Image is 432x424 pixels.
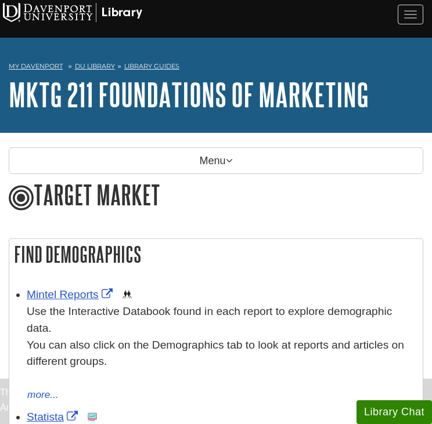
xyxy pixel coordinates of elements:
h2: Find Demographics [9,239,423,270]
a: Library Guides [124,62,179,70]
a: My Davenport [9,61,63,71]
img: Davenport University Logo [3,3,142,22]
img: Statistics [88,412,97,422]
button: Library Chat [357,400,432,424]
div: Use the Interactive Databook found in each report to explore demographic data. You can also click... [27,303,417,387]
button: more... [27,387,59,403]
a: Link opens in new window [27,288,116,300]
p: Menu [9,147,423,174]
h1: Target Market [9,180,423,212]
img: Demographics [123,290,132,299]
a: DU Library [75,62,115,70]
a: Link opens in new window [27,411,81,423]
a: MKTG 211 Foundations of Marketing [9,77,369,113]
